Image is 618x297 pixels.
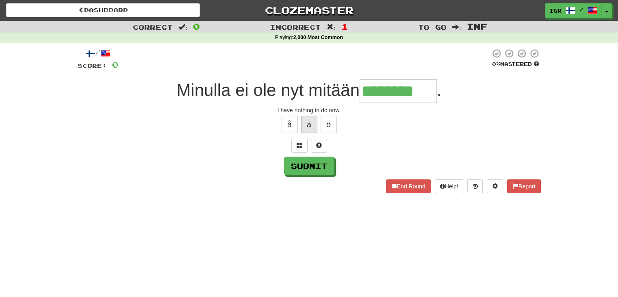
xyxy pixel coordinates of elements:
button: End Round [386,179,431,193]
button: Report [507,179,540,193]
span: 1 [341,22,348,31]
span: To go [418,23,447,31]
span: 0 [112,59,119,70]
span: Igr [549,7,562,14]
div: Mastered [490,61,541,68]
button: Switch sentence to multiple choice alt+p [291,139,308,153]
strong: 2,000 Most Common [293,35,343,40]
span: Score: [78,62,107,69]
a: Clozemaster [212,3,406,17]
a: Igr / [545,3,602,18]
button: å [282,116,298,133]
span: Inf [467,22,488,31]
span: / [579,7,583,12]
button: ä [301,116,317,133]
button: Submit [284,157,334,175]
button: Round history (alt+y) [467,179,483,193]
span: . [437,81,442,100]
span: 0 [193,22,200,31]
a: Dashboard [6,3,200,17]
button: ö [321,116,337,133]
button: Help! [435,179,464,193]
span: : [327,24,336,31]
span: 0 % [492,61,500,67]
span: Minulla ei ole nyt mitään [176,81,360,100]
button: Single letter hint - you only get 1 per sentence and score half the points! alt+h [311,139,327,153]
span: : [452,24,461,31]
span: : [178,24,187,31]
div: / [78,48,119,59]
div: I have nothing to do now. [78,106,541,114]
span: Correct [133,23,173,31]
span: Incorrect [270,23,321,31]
